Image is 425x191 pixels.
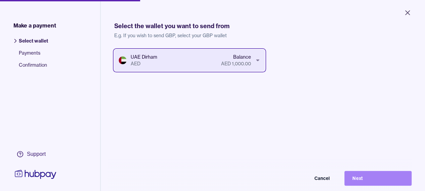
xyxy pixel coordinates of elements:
[19,50,48,62] span: Payments
[395,5,420,20] button: Close
[27,150,46,158] div: Support
[19,38,48,50] span: Select wallet
[344,171,412,186] button: Next
[270,171,338,186] button: Cancel
[13,21,56,29] span: Make a payment
[13,147,58,161] a: Support
[114,32,412,39] p: E.g. If you wish to send GBP, select your GBP wallet
[114,21,412,31] h1: Select the wallet you want to send from
[19,62,48,74] span: Confirmation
